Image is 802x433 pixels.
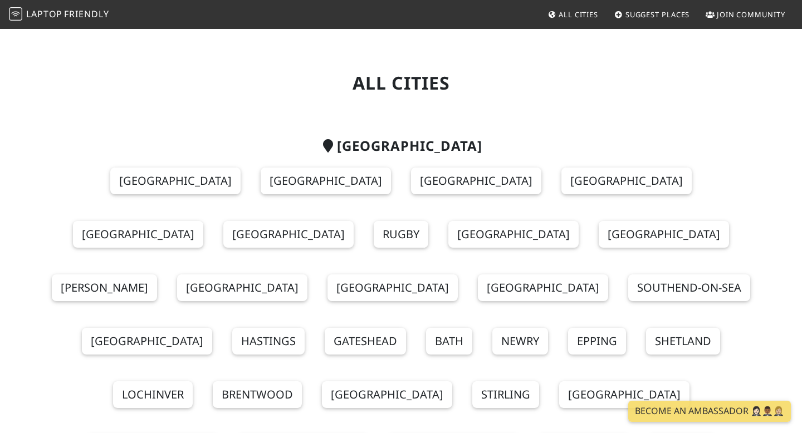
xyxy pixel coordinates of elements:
a: Hastings [232,328,305,355]
a: Lochinver [113,381,193,408]
a: [GEOGRAPHIC_DATA] [599,221,729,248]
a: [GEOGRAPHIC_DATA] [478,274,608,301]
span: Laptop [26,8,62,20]
a: Newry [492,328,548,355]
a: [GEOGRAPHIC_DATA] [559,381,689,408]
a: Join Community [701,4,790,24]
h2: [GEOGRAPHIC_DATA] [40,138,762,154]
a: Shetland [646,328,720,355]
a: Southend-on-Sea [628,274,750,301]
span: Suggest Places [625,9,690,19]
span: All Cities [559,9,598,19]
span: Friendly [64,8,109,20]
a: [GEOGRAPHIC_DATA] [223,221,354,248]
a: [GEOGRAPHIC_DATA] [73,221,203,248]
h1: All Cities [40,72,762,94]
a: [GEOGRAPHIC_DATA] [261,168,391,194]
img: LaptopFriendly [9,7,22,21]
a: All Cities [543,4,603,24]
a: [GEOGRAPHIC_DATA] [411,168,541,194]
a: Brentwood [213,381,302,408]
a: [GEOGRAPHIC_DATA] [177,274,307,301]
a: [GEOGRAPHIC_DATA] [110,168,241,194]
a: Become an Ambassador 🤵🏻‍♀️🤵🏾‍♂️🤵🏼‍♀️ [628,401,791,422]
a: Epping [568,328,626,355]
a: [GEOGRAPHIC_DATA] [448,221,579,248]
a: Gateshead [325,328,406,355]
a: [GEOGRAPHIC_DATA] [82,328,212,355]
a: [GEOGRAPHIC_DATA] [322,381,452,408]
a: [GEOGRAPHIC_DATA] [327,274,458,301]
span: Join Community [717,9,785,19]
a: Bath [426,328,472,355]
a: Stirling [472,381,539,408]
a: Rugby [374,221,428,248]
a: [PERSON_NAME] [52,274,157,301]
a: Suggest Places [610,4,695,24]
a: LaptopFriendly LaptopFriendly [9,5,109,24]
a: [GEOGRAPHIC_DATA] [561,168,692,194]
